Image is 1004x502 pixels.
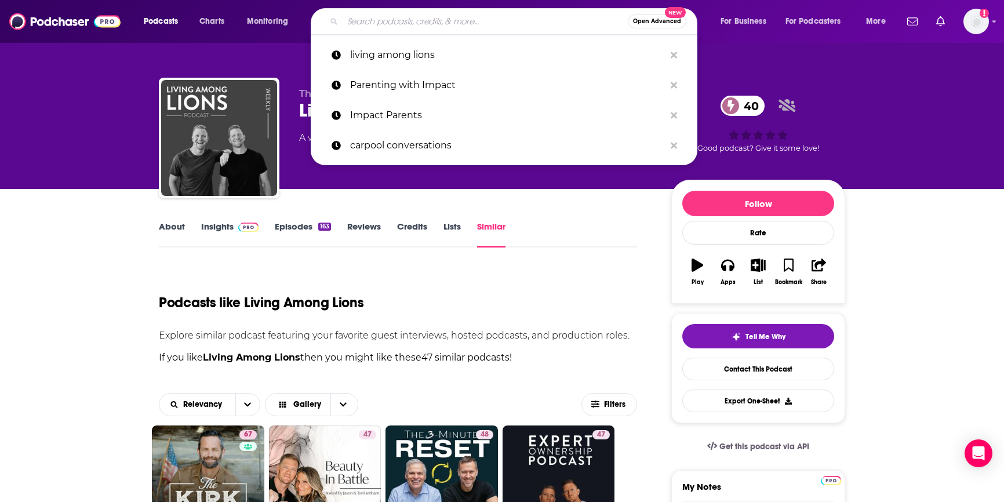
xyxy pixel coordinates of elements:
a: Show notifications dropdown [903,12,922,31]
a: Reviews [347,221,381,248]
button: Bookmark [773,251,803,293]
div: Open Intercom Messenger [965,439,992,467]
button: Play [682,251,712,293]
button: open menu [239,12,303,31]
h2: Choose List sort [159,393,260,416]
button: Export One-Sheet [682,390,834,412]
button: open menu [235,394,260,416]
div: Apps [721,279,736,286]
a: Credits [397,221,427,248]
span: Good podcast? Give it some love! [697,144,819,152]
span: Get this podcast via API [719,442,809,452]
span: For Podcasters [785,13,841,30]
a: Pro website [821,474,841,485]
div: Play [692,279,704,286]
button: open menu [159,401,235,409]
a: 48 [476,430,493,439]
p: If you like then you might like these 47 similar podcasts ! [159,350,637,365]
span: New [665,7,686,18]
span: Relevancy [183,401,226,409]
a: carpool conversations [311,130,697,161]
a: Episodes163 [275,221,331,248]
a: Get this podcast via API [698,432,819,461]
span: For Business [721,13,766,30]
a: Lists [443,221,461,248]
span: The [PERSON_NAME] Brothers [299,88,448,99]
span: Monitoring [247,13,288,30]
button: open menu [712,12,781,31]
img: Podchaser Pro [238,223,259,232]
a: InsightsPodchaser Pro [201,221,259,248]
button: Apps [712,251,743,293]
button: open menu [136,12,193,31]
span: Podcasts [144,13,178,30]
a: Charts [192,12,231,31]
div: Bookmark [775,279,802,286]
svg: Add a profile image [980,9,989,18]
button: open menu [778,12,858,31]
div: Search podcasts, credits, & more... [322,8,708,35]
p: Parenting with Impact [350,70,665,100]
div: A weekly podcast [299,131,603,145]
img: User Profile [963,9,989,34]
p: living among lions [350,40,665,70]
div: 163 [318,223,331,231]
a: Contact This Podcast [682,358,834,380]
a: Impact Parents [311,100,697,130]
p: Impact Parents [350,100,665,130]
div: Share [811,279,827,286]
span: Logged in as BenLaurro [963,9,989,34]
button: Choose View [265,393,359,416]
span: 67 [244,429,252,441]
button: Filters [581,393,637,416]
button: Open AdvancedNew [628,14,686,28]
label: My Notes [682,481,834,501]
a: 67 [239,430,257,439]
span: More [866,13,886,30]
button: List [743,251,773,293]
button: Follow [682,191,834,216]
a: About [159,221,185,248]
img: Living Among Lions [161,80,277,196]
div: 40Good podcast? Give it some love! [671,88,845,160]
a: 40 [721,96,765,116]
a: Parenting with Impact [311,70,697,100]
div: List [754,279,763,286]
span: 47 [597,429,605,441]
span: Filters [604,401,627,409]
h2: Choose View [265,393,370,416]
h1: Podcasts like Living Among Lions [159,294,363,311]
button: open menu [858,12,900,31]
button: Show profile menu [963,9,989,34]
div: Rate [682,221,834,245]
a: 47 [592,430,610,439]
p: carpool conversations [350,130,665,161]
a: Show notifications dropdown [932,12,950,31]
span: 48 [481,429,489,441]
button: Share [804,251,834,293]
span: Gallery [293,401,321,409]
span: Open Advanced [633,19,681,24]
input: Search podcasts, credits, & more... [343,12,628,31]
a: living among lions [311,40,697,70]
a: Similar [477,221,505,248]
span: 47 [363,429,372,441]
span: Tell Me Why [745,332,785,341]
a: 47 [359,430,376,439]
img: Podchaser - Follow, Share and Rate Podcasts [9,10,121,32]
span: Charts [199,13,224,30]
img: tell me why sparkle [732,332,741,341]
span: 40 [732,96,765,116]
strong: Living Among Lions [203,352,300,363]
button: tell me why sparkleTell Me Why [682,324,834,348]
img: Podchaser Pro [821,476,841,485]
p: Explore similar podcast featuring your favorite guest interviews, hosted podcasts, and production... [159,330,637,341]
